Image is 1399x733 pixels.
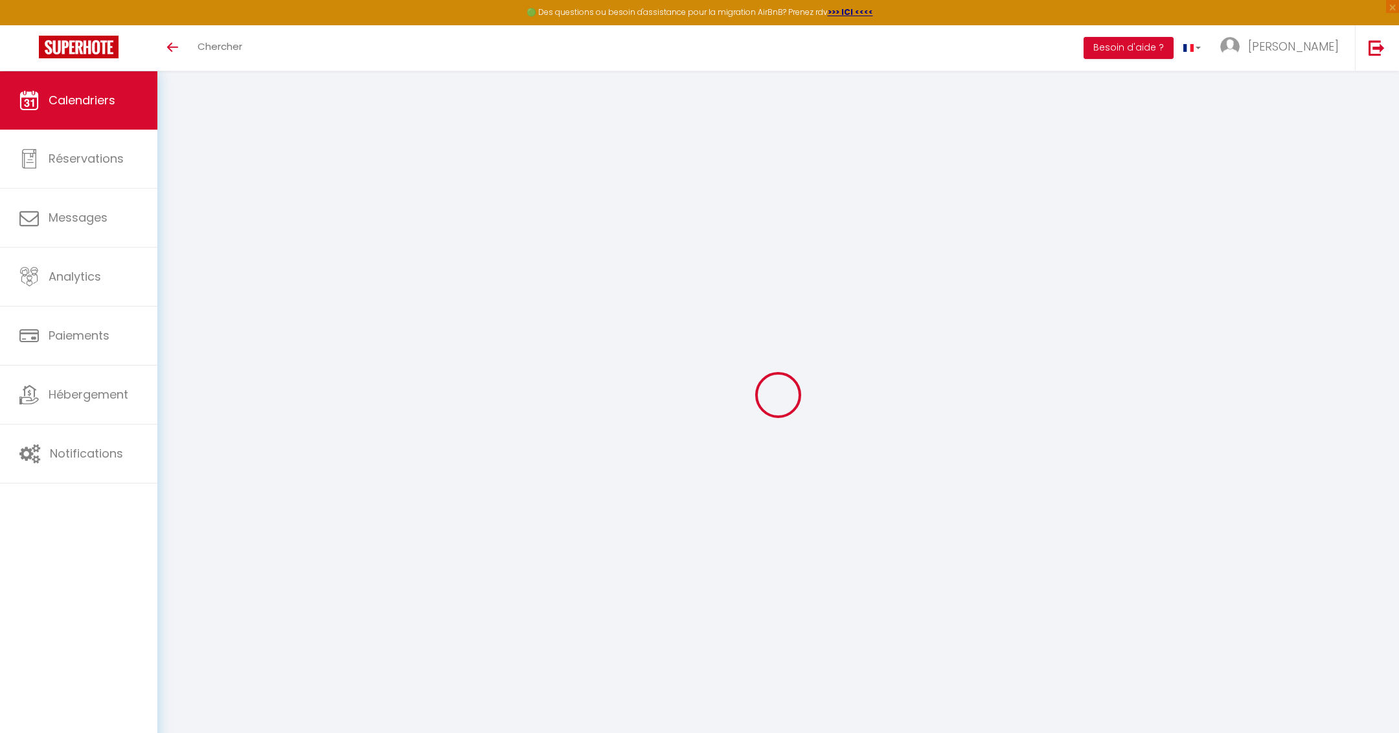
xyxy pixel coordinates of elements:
span: Hébergement [49,386,128,402]
span: Réservations [49,150,124,167]
span: Chercher [198,40,242,53]
span: Messages [49,209,108,226]
img: Super Booking [39,36,119,58]
img: logout [1369,40,1385,56]
a: Chercher [188,25,252,71]
span: Calendriers [49,92,115,108]
button: Besoin d'aide ? [1084,37,1174,59]
img: ... [1220,37,1240,56]
span: Paiements [49,327,109,343]
span: Analytics [49,268,101,285]
span: Notifications [50,445,123,461]
a: ... [PERSON_NAME] [1211,25,1355,71]
span: [PERSON_NAME] [1248,38,1339,54]
a: >>> ICI <<<< [828,6,873,17]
